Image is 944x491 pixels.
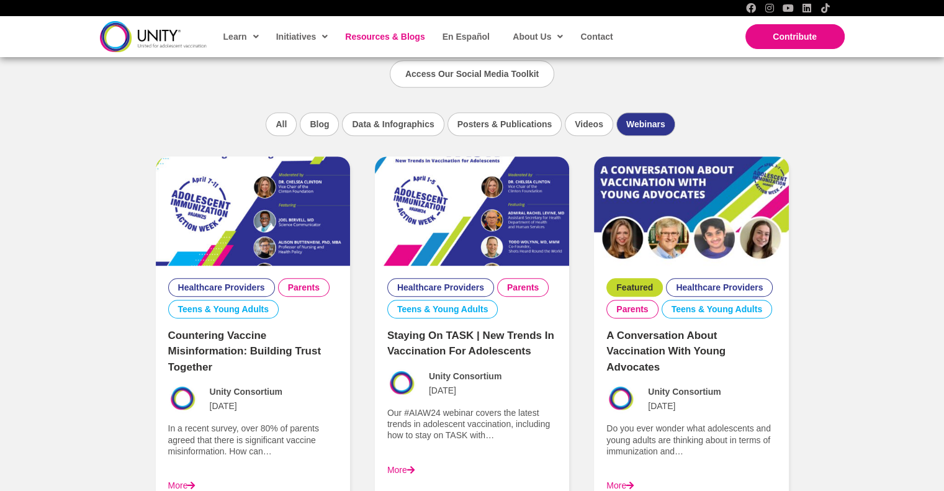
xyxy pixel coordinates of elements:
[168,480,196,490] a: More
[397,282,484,293] a: Healthcare Providers
[387,465,415,475] a: More
[773,32,817,42] span: Contribute
[616,304,648,315] a: Parents
[574,22,618,51] a: Contact
[648,400,675,412] span: [DATE]
[387,369,416,398] img: Avatar photo
[672,304,763,315] a: Teens & Young Adults
[168,384,197,413] img: Avatar photo
[594,205,788,215] a: A Conversation about Vaccination with Young Advocates
[266,112,297,136] li: All
[676,282,763,293] a: Healthcare Providers
[429,371,501,382] span: Unity Consortium
[606,423,776,457] p: Do you ever wonder what adolescents and young adults are thinking about in terms of immunization ...
[178,282,265,293] a: Healthcare Providers
[513,27,563,46] span: About Us
[783,3,793,13] a: YouTube
[606,480,634,490] a: More
[507,282,539,293] a: Parents
[820,3,830,13] a: TikTok
[100,21,207,52] img: unity-logo-dark
[606,384,636,413] img: Avatar photo
[443,32,490,42] span: En Español
[387,407,557,441] p: Our #AIAW24 webinar covers the latest trends in adolescent vaccination, including how to stay on ...
[390,60,554,88] a: Access Our Social Media Toolkit
[397,304,488,315] a: Teens & Young Adults
[223,27,259,46] span: Learn
[178,304,269,315] a: Teens & Young Adults
[429,385,456,396] span: [DATE]
[746,3,756,13] a: Facebook
[168,330,321,373] a: Countering Vaccine Misinformation: Building Trust Together
[648,386,721,397] span: Unity Consortium
[616,112,675,136] li: Webinars
[765,3,775,13] a: Instagram
[210,386,282,397] span: Unity Consortium
[565,112,613,136] li: Videos
[387,330,554,358] a: Staying on TASK | New Trends in Vaccination for Adolescents
[375,205,569,215] a: Staying on TASK | New Trends in Vaccination for Adolescents
[288,282,320,293] a: Parents
[606,330,726,373] a: A Conversation about Vaccination with Young Advocates
[168,423,338,457] p: In a recent survey, over 80% of parents agreed that there is significant vaccine misinformation. ...
[506,22,568,51] a: About Us
[210,400,237,412] span: [DATE]
[447,112,562,136] li: Posters & Publications
[339,22,429,51] a: Resources & Blogs
[342,112,444,136] li: Data & Infographics
[276,27,328,46] span: Initiatives
[436,22,495,51] a: En Español
[745,24,845,49] a: Contribute
[345,32,425,42] span: Resources & Blogs
[802,3,812,13] a: LinkedIn
[405,69,539,79] span: Access Our Social Media Toolkit
[300,112,339,136] li: Blog
[156,205,350,215] a: Countering Vaccine Misinformation: Building Trust Together
[580,32,613,42] span: Contact
[616,282,653,293] a: Featured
